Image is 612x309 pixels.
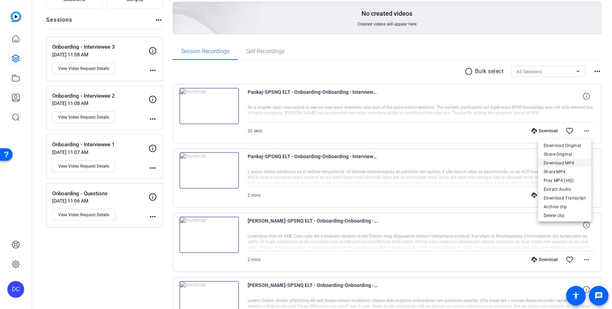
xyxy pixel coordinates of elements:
span: Share MP4 [544,168,586,176]
span: Delete clip [544,211,586,220]
span: Download MP4 [544,159,586,167]
span: Download Transcript [544,194,586,202]
span: Archive clip [544,203,586,211]
span: Download Original [544,141,586,150]
span: Share Original [544,150,586,159]
span: Extract Audio [544,185,586,194]
span: Play MP4 (HQ) [544,176,586,185]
